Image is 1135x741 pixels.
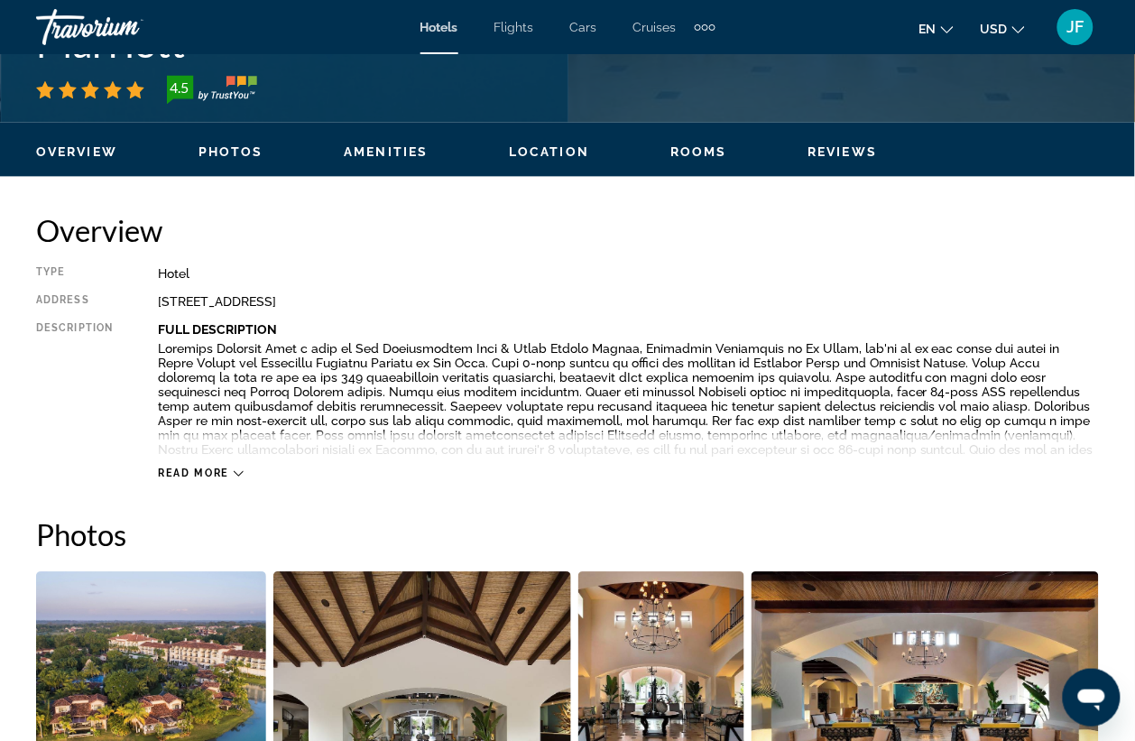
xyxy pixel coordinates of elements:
[344,144,428,159] span: Amenities
[158,468,229,479] span: Read more
[919,15,954,42] button: Change language
[167,75,257,104] img: trustyou-badge-hor.svg
[36,212,1099,248] h2: Overview
[808,144,878,160] button: Reviews
[36,144,117,159] span: Overview
[36,294,113,309] div: Address
[198,144,263,159] span: Photos
[36,322,113,458] div: Description
[36,516,1099,552] h2: Photos
[808,144,878,159] span: Reviews
[981,15,1025,42] button: Change currency
[509,144,589,159] span: Location
[670,144,727,159] span: Rooms
[633,20,677,34] a: Cruises
[420,20,458,34] a: Hotels
[570,20,597,34] a: Cars
[36,4,217,51] a: Travorium
[161,77,198,98] div: 4.5
[1067,18,1084,36] span: JF
[494,20,534,34] a: Flights
[1052,8,1099,46] button: User Menu
[36,144,117,160] button: Overview
[158,467,244,480] button: Read more
[158,294,1099,309] div: [STREET_ADDRESS]
[981,22,1008,36] span: USD
[344,144,428,160] button: Amenities
[919,22,937,36] span: en
[509,144,589,160] button: Location
[695,13,715,42] button: Extra navigation items
[158,322,277,337] b: Full Description
[1063,669,1121,727] iframe: Botón para iniciar la ventana de mensajería
[158,341,1099,514] p: Loremips Dolorsit Amet c adip el Sed Doeiusmodtem Inci & Utlab Etdolo Magnaa, Enimadmin Veniamqui...
[198,144,263,160] button: Photos
[158,266,1099,281] div: Hotel
[670,144,727,160] button: Rooms
[36,266,113,281] div: Type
